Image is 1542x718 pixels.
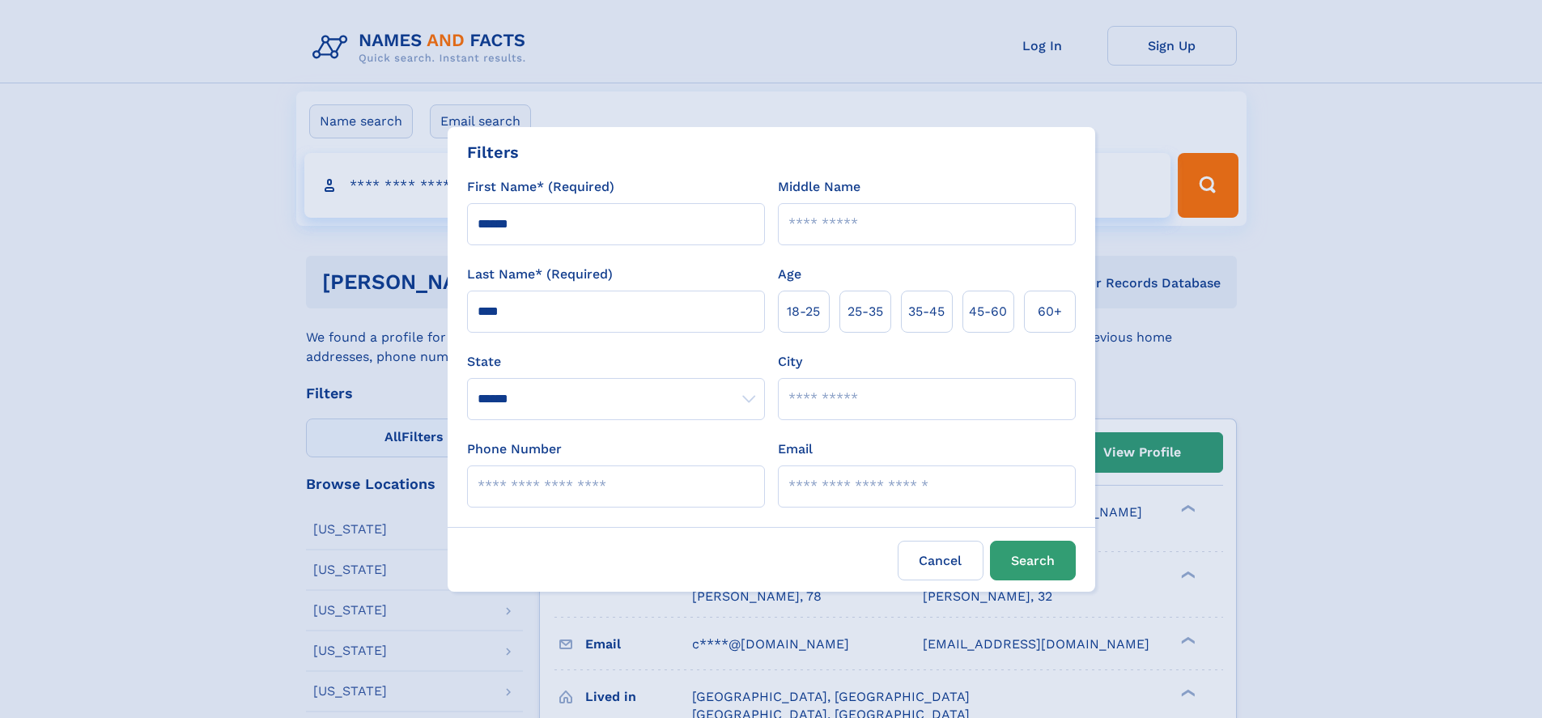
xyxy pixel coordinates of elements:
[467,140,519,164] div: Filters
[778,440,813,459] label: Email
[778,352,802,372] label: City
[898,541,983,580] label: Cancel
[847,302,883,321] span: 25‑35
[467,352,765,372] label: State
[969,302,1007,321] span: 45‑60
[467,440,562,459] label: Phone Number
[467,265,613,284] label: Last Name* (Required)
[467,177,614,197] label: First Name* (Required)
[908,302,945,321] span: 35‑45
[787,302,820,321] span: 18‑25
[1038,302,1062,321] span: 60+
[778,177,860,197] label: Middle Name
[778,265,801,284] label: Age
[990,541,1076,580] button: Search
